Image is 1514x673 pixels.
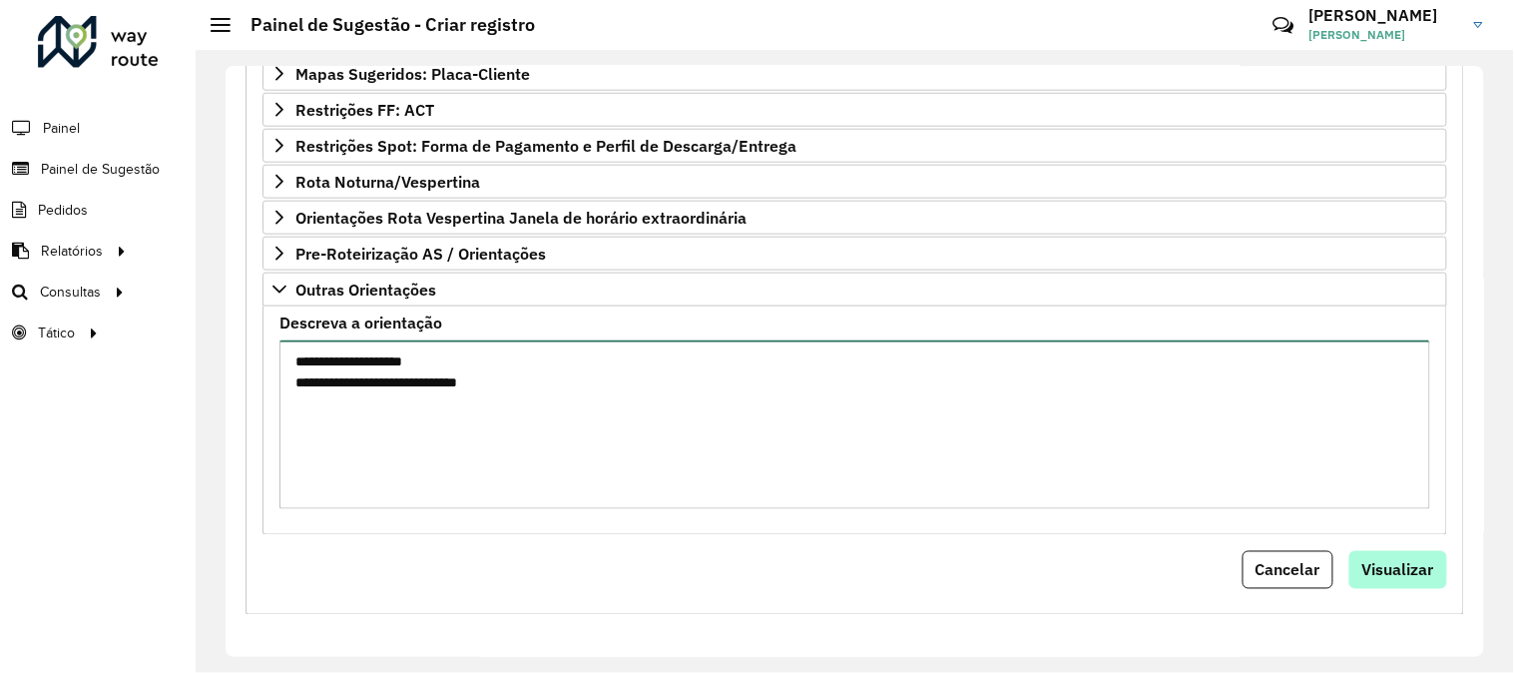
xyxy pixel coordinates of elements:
[41,159,160,180] span: Painel de Sugestão
[38,200,88,221] span: Pedidos
[295,174,480,190] span: Rota Noturna/Vespertina
[1243,551,1333,589] button: Cancelar
[1362,560,1434,580] span: Visualizar
[38,323,75,343] span: Tático
[262,307,1447,535] div: Outras Orientações
[295,246,546,262] span: Pre-Roteirização AS / Orientações
[41,241,103,262] span: Relatórios
[295,66,530,82] span: Mapas Sugeridos: Placa-Cliente
[295,138,796,154] span: Restrições Spot: Forma de Pagamento e Perfil de Descarga/Entrega
[1262,4,1304,47] a: Contato Rápido
[1256,560,1320,580] span: Cancelar
[43,118,80,139] span: Painel
[295,102,434,118] span: Restrições FF: ACT
[262,93,1447,127] a: Restrições FF: ACT
[295,282,436,298] span: Outras Orientações
[262,201,1447,235] a: Orientações Rota Vespertina Janela de horário extraordinária
[1349,551,1447,589] button: Visualizar
[1309,26,1459,44] span: [PERSON_NAME]
[262,129,1447,163] a: Restrições Spot: Forma de Pagamento e Perfil de Descarga/Entrega
[262,165,1447,199] a: Rota Noturna/Vespertina
[262,57,1447,91] a: Mapas Sugeridos: Placa-Cliente
[295,210,747,226] span: Orientações Rota Vespertina Janela de horário extraordinária
[231,14,535,36] h2: Painel de Sugestão - Criar registro
[262,273,1447,307] a: Outras Orientações
[40,282,101,303] span: Consultas
[279,311,442,335] label: Descreva a orientação
[262,237,1447,271] a: Pre-Roteirização AS / Orientações
[1309,6,1459,25] h3: [PERSON_NAME]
